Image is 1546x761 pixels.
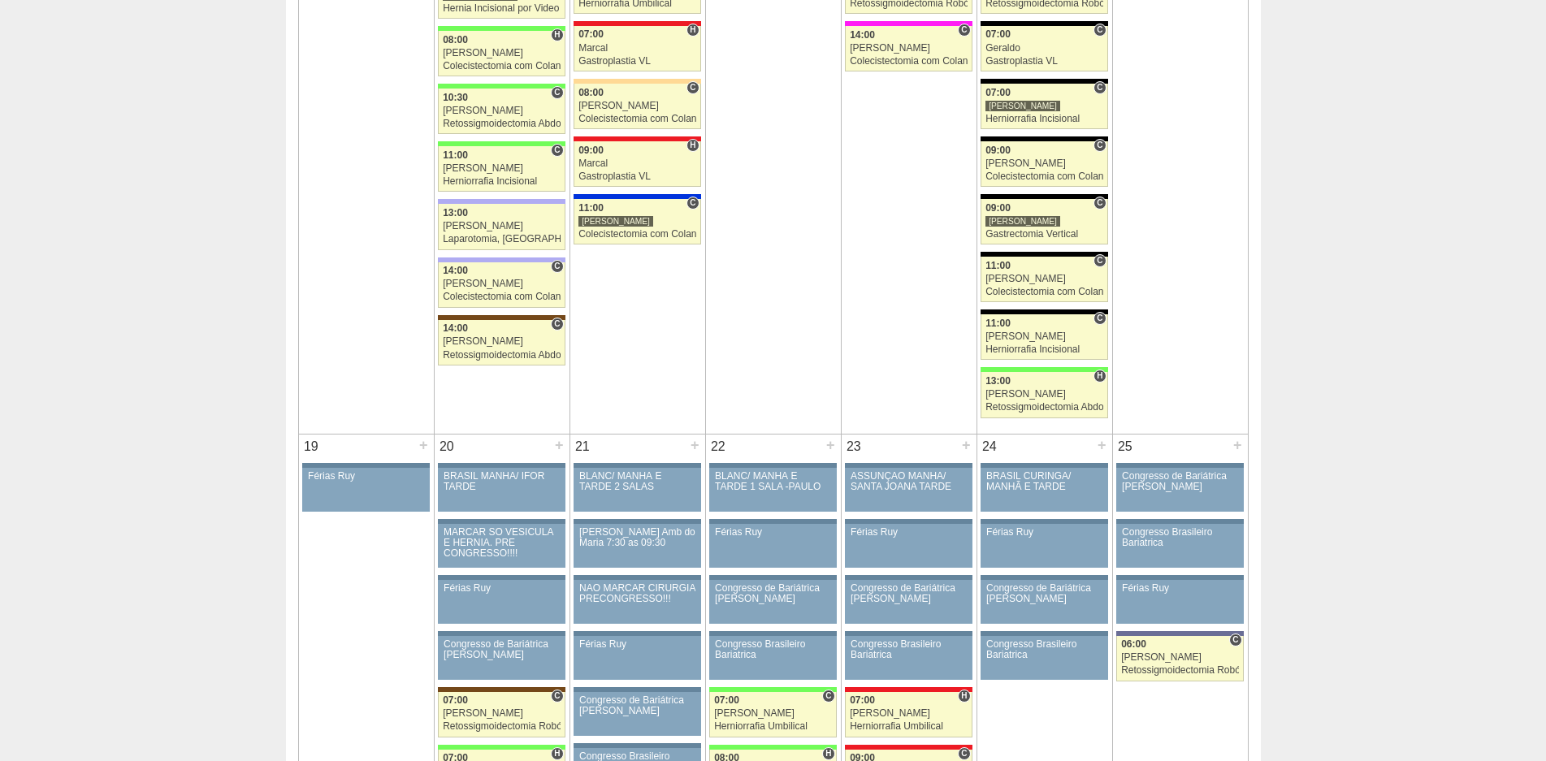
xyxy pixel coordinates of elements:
span: 07:00 [985,28,1011,40]
div: Key: Christóvão da Gama [438,257,565,262]
div: Congresso de Bariátrica [PERSON_NAME] [444,639,560,660]
div: [PERSON_NAME] [1121,652,1239,663]
div: Key: Blanc [981,194,1107,199]
div: Key: Aviso [438,463,565,468]
span: 14:00 [850,29,875,41]
div: Key: Aviso [574,743,700,748]
span: Consultório [551,690,563,703]
span: 07:00 [714,694,739,706]
span: Consultório [1229,633,1241,646]
div: Key: Brasil [981,367,1107,372]
div: Congresso de Bariátrica [PERSON_NAME] [851,583,967,604]
div: [PERSON_NAME] [578,101,696,111]
span: 09:00 [578,145,604,156]
div: [PERSON_NAME] [985,158,1103,169]
span: 07:00 [850,694,875,706]
div: Key: Aviso [981,519,1107,524]
a: Férias Ruy [1116,580,1243,624]
a: Férias Ruy [574,636,700,680]
div: Key: Aviso [981,463,1107,468]
div: Key: Aviso [709,519,836,524]
div: [PERSON_NAME] [985,389,1103,400]
span: Hospital [958,690,970,703]
span: Hospital [686,139,699,152]
span: 14:00 [443,322,468,334]
a: C 08:00 [PERSON_NAME] Colecistectomia com Colangiografia VL [574,84,700,129]
a: BLANC/ MANHÃ E TARDE 1 SALA -PAULO [709,468,836,512]
a: Férias Ruy [709,524,836,568]
div: Key: Aviso [845,463,972,468]
div: Marcal [578,43,696,54]
div: [PERSON_NAME] [443,106,561,116]
div: [PERSON_NAME] [714,708,832,719]
a: C 10:30 [PERSON_NAME] Retossigmoidectomia Abdominal [438,89,565,134]
div: [PERSON_NAME] [443,336,561,347]
span: 10:30 [443,92,468,103]
span: Consultório [1093,254,1106,267]
a: Congresso de Bariátrica [PERSON_NAME] [981,580,1107,624]
div: Key: Assunção [574,21,700,26]
a: 13:00 [PERSON_NAME] Laparotomia, [GEOGRAPHIC_DATA], Drenagem, Bridas VL [438,204,565,249]
div: [PERSON_NAME] [443,708,561,719]
span: Consultório [1093,312,1106,325]
a: Congresso de Bariátrica [PERSON_NAME] [709,580,836,624]
div: Key: Assunção [574,136,700,141]
a: H 07:00 Marcal Gastroplastia VL [574,26,700,71]
div: BLANC/ MANHÃ E TARDE 1 SALA -PAULO [715,471,831,492]
span: Consultório [686,81,699,94]
div: Key: Blanc [981,79,1107,84]
div: Key: Aviso [438,631,565,636]
div: BRASIL CURINGA/ MANHÃ E TARDE [986,471,1102,492]
div: Key: Assunção [845,687,972,692]
div: Key: Brasil [438,745,565,750]
span: 11:00 [578,202,604,214]
a: Congresso Brasileiro Bariatrica [709,636,836,680]
a: Congresso de Bariátrica [PERSON_NAME] [574,692,700,736]
div: + [688,435,702,456]
div: Key: Blanc [981,252,1107,257]
span: 09:00 [985,202,1011,214]
div: Key: Brasil [438,141,565,146]
div: Key: Aviso [1116,575,1243,580]
span: Hospital [1093,370,1106,383]
a: Congresso de Bariátrica [PERSON_NAME] [1116,468,1243,512]
div: Herniorrafia Incisional [443,176,561,187]
span: Consultório [1093,197,1106,210]
div: Key: Aviso [574,463,700,468]
span: Consultório [1093,24,1106,37]
div: Key: Aviso [438,575,565,580]
div: 21 [570,435,595,459]
div: Gastroplastia VL [578,56,696,67]
span: 14:00 [443,265,468,276]
div: NAO MARCAR CIRURGIA PRECONGRESSO!!! [579,583,695,604]
span: 11:00 [443,149,468,161]
div: Retossigmoidectomia Abdominal [443,119,561,129]
span: Consultório [958,747,970,760]
a: BRASIL MANHÃ/ IFOR TARDE [438,468,565,512]
div: Congresso Brasileiro Bariatrica [715,639,831,660]
div: Colecistectomia com Colangiografia VL [850,56,968,67]
div: ASSUNÇÃO MANHÃ/ SANTA JOANA TARDE [851,471,967,492]
div: Key: Aviso [574,631,700,636]
span: 07:00 [985,87,1011,98]
div: Key: Bartira [574,79,700,84]
a: C 11:00 [PERSON_NAME] Colecistectomia com Colangiografia VL [981,257,1107,302]
div: Colecistectomia com Colangiografia VL [985,171,1103,182]
div: Key: Aviso [302,463,429,468]
div: Férias Ruy [308,471,424,482]
a: H 08:00 [PERSON_NAME] Colecistectomia com Colangiografia VL [438,31,565,76]
div: Retossigmoidectomia Abdominal [985,402,1103,413]
div: Marcal [578,158,696,169]
a: ASSUNÇÃO MANHÃ/ SANTA JOANA TARDE [845,468,972,512]
span: Consultório [1093,81,1106,94]
a: Férias Ruy [438,580,565,624]
span: Consultório [551,318,563,331]
span: 07:00 [443,694,468,706]
div: Key: São Luiz - Itaim [574,194,700,199]
div: Key: Christóvão da Gama [438,199,565,204]
span: 08:00 [443,34,468,45]
div: [PERSON_NAME] [443,279,561,289]
div: Férias Ruy [715,527,831,538]
span: Consultório [551,260,563,273]
div: Key: Aviso [574,519,700,524]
